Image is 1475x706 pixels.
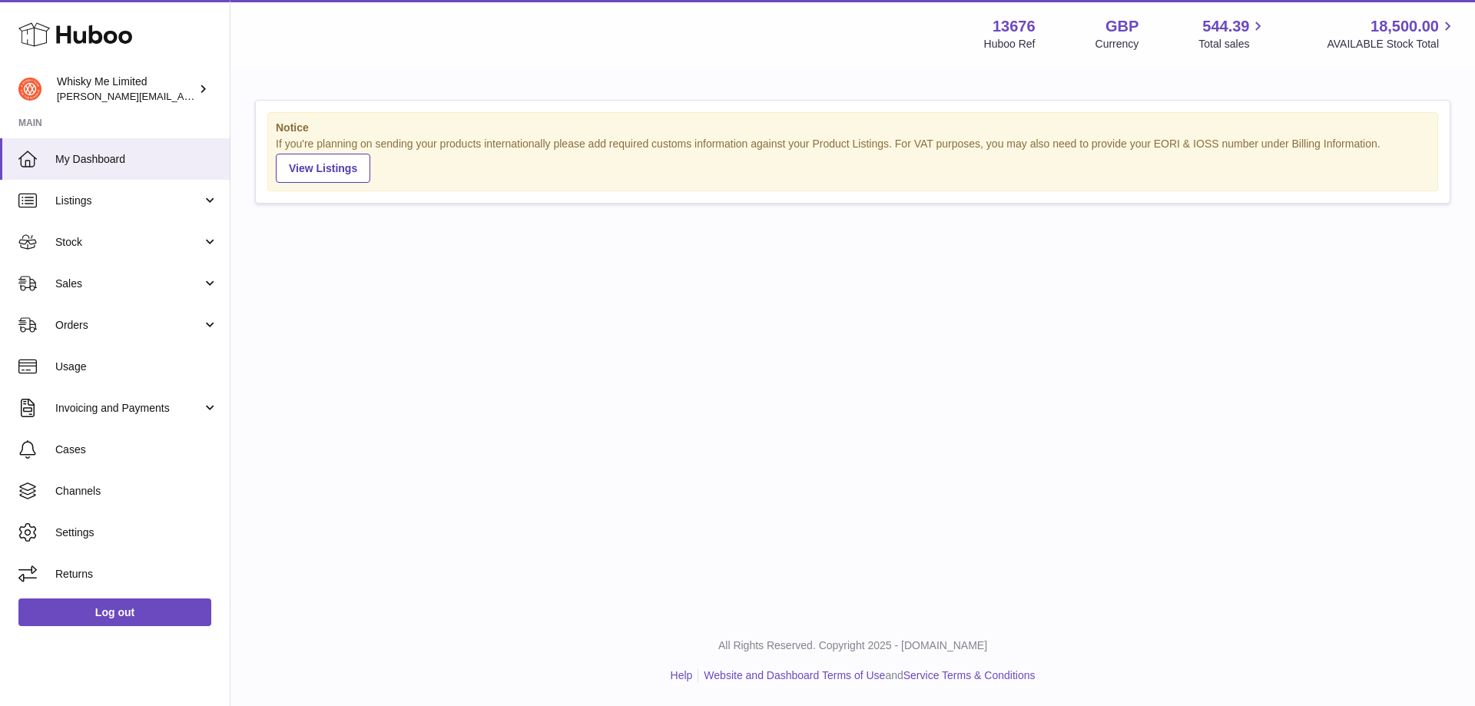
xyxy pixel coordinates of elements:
[1202,16,1249,37] span: 544.39
[55,152,218,167] span: My Dashboard
[55,401,202,416] span: Invoicing and Payments
[55,525,218,540] span: Settings
[1371,16,1439,37] span: 18,500.00
[55,277,202,291] span: Sales
[18,598,211,626] a: Log out
[57,90,308,102] span: [PERSON_NAME][EMAIL_ADDRESS][DOMAIN_NAME]
[1198,37,1267,51] span: Total sales
[1198,16,1267,51] a: 544.39 Total sales
[55,235,202,250] span: Stock
[55,442,218,457] span: Cases
[698,668,1035,683] li: and
[1105,16,1139,37] strong: GBP
[903,669,1036,681] a: Service Terms & Conditions
[276,154,370,183] a: View Listings
[1327,16,1457,51] a: 18,500.00 AVAILABLE Stock Total
[276,137,1430,183] div: If you're planning on sending your products internationally please add required customs informati...
[984,37,1036,51] div: Huboo Ref
[55,360,218,374] span: Usage
[18,78,41,101] img: frances@whiskyshop.com
[704,669,885,681] a: Website and Dashboard Terms of Use
[1095,37,1139,51] div: Currency
[55,194,202,208] span: Listings
[1327,37,1457,51] span: AVAILABLE Stock Total
[55,484,218,499] span: Channels
[57,75,195,104] div: Whisky Me Limited
[55,318,202,333] span: Orders
[671,669,693,681] a: Help
[243,638,1463,653] p: All Rights Reserved. Copyright 2025 - [DOMAIN_NAME]
[55,567,218,582] span: Returns
[276,121,1430,135] strong: Notice
[993,16,1036,37] strong: 13676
